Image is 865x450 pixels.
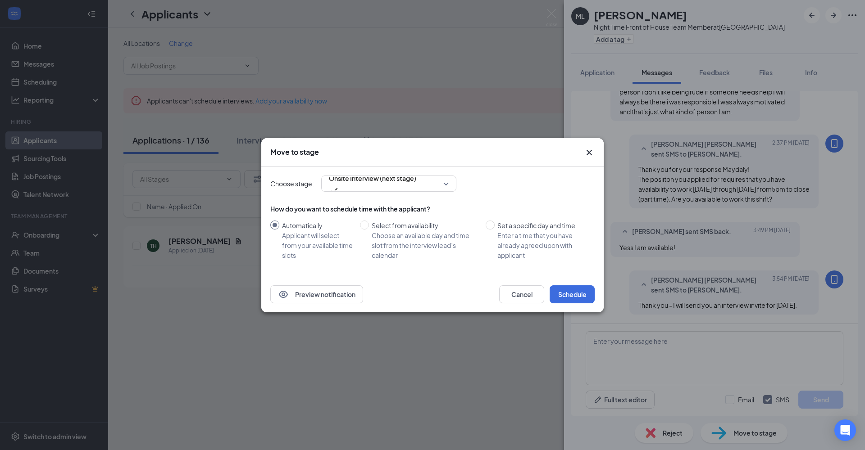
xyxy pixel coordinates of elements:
svg: Eye [278,289,289,300]
button: Schedule [550,285,595,303]
div: Choose an available day and time slot from the interview lead’s calendar [372,230,478,260]
div: Select from availability [372,220,478,230]
h3: Move to stage [270,147,319,157]
button: EyePreview notification [270,285,363,303]
button: Cancel [499,285,544,303]
div: How do you want to schedule time with the applicant? [270,204,595,213]
span: Onsite Interview (next stage) [329,171,416,185]
div: Set a specific day and time [497,220,587,230]
svg: Checkmark [329,185,340,196]
div: Applicant will select from your available time slots [282,230,353,260]
span: Choose stage: [270,179,314,189]
div: Open Intercom Messenger [834,419,856,441]
div: Enter a time that you have already agreed upon with applicant [497,230,587,260]
div: Automatically [282,220,353,230]
button: Close [584,147,595,158]
svg: Cross [584,147,595,158]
